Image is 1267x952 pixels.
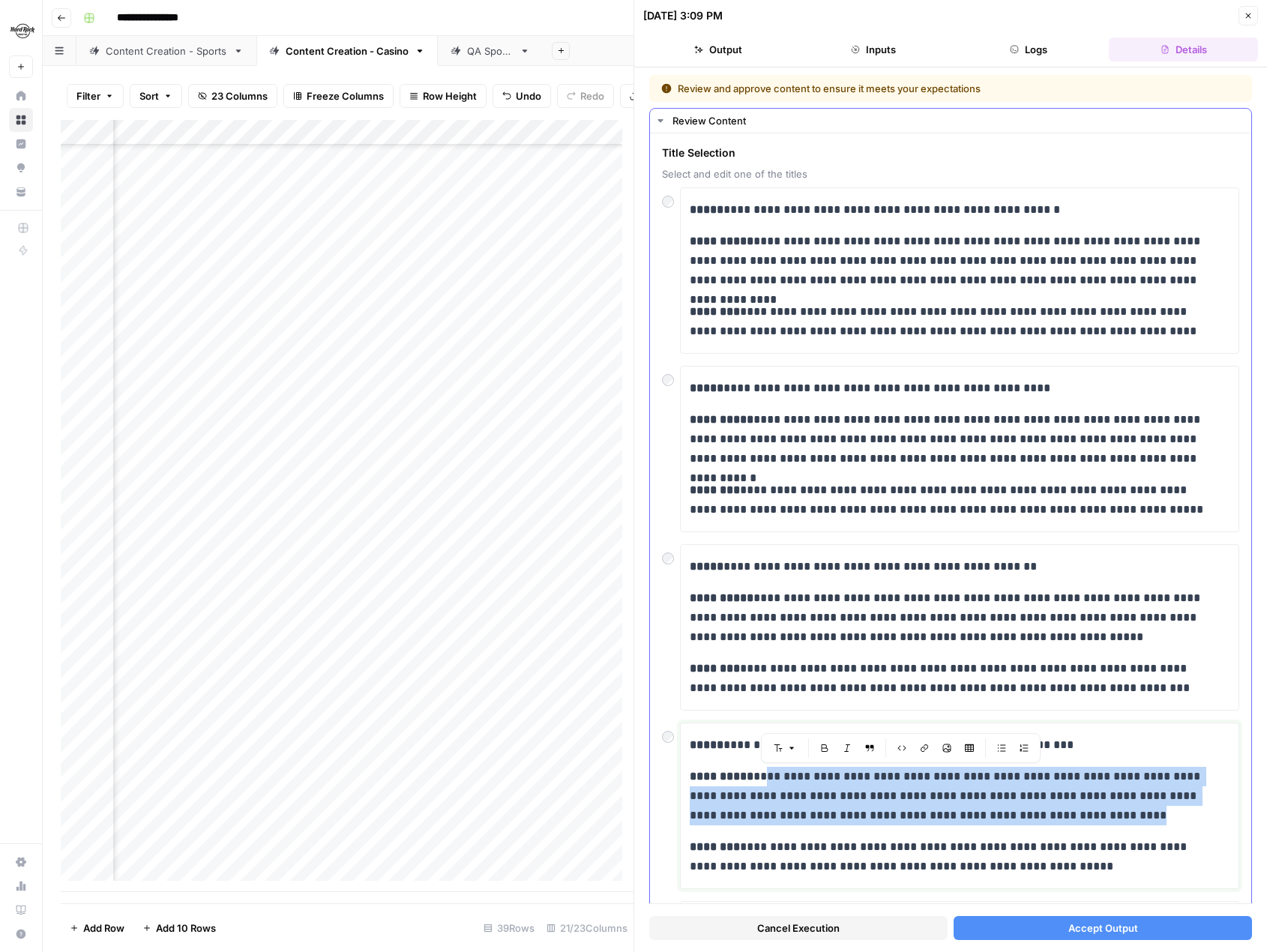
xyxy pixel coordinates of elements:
[580,88,604,103] span: Redo
[61,916,133,940] button: Add Row
[9,132,33,156] a: Insights
[9,84,33,108] a: Home
[9,108,33,132] a: Browse
[649,916,948,940] button: Cancel Execution
[9,922,33,946] button: Help + Support
[493,84,551,108] button: Undo
[650,109,1251,133] button: Review Content
[541,916,633,940] div: 21/23 Columns
[188,84,277,108] button: 23 Columns
[661,81,1110,96] div: Review and approve content to ensure it meets your expectations
[516,88,541,103] span: Undo
[211,88,268,103] span: 23 Columns
[400,84,487,108] button: Row Height
[139,88,159,103] span: Sort
[672,113,1242,128] div: Review Content
[130,84,182,108] button: Sort
[478,916,541,940] div: 39 Rows
[954,916,1252,940] button: Accept Output
[9,874,33,898] a: Usage
[9,12,33,49] button: Workspace: Hard Rock Digital
[662,166,1239,181] span: Select and edit one of the titles
[757,921,840,936] span: Cancel Execution
[286,43,409,58] div: Content Creation - Casino
[467,43,514,58] div: QA Sports
[106,43,227,58] div: Content Creation - Sports
[954,37,1103,61] button: Logs
[256,36,438,66] a: Content Creation - Casino
[1068,921,1138,936] span: Accept Output
[76,88,100,103] span: Filter
[438,36,543,66] a: QA Sports
[423,88,477,103] span: Row Height
[9,17,36,44] img: Hard Rock Digital Logo
[662,145,1239,160] span: Title Selection
[9,156,33,180] a: Opportunities
[283,84,394,108] button: Freeze Columns
[9,180,33,204] a: Your Data
[643,37,792,61] button: Output
[557,84,614,108] button: Redo
[133,916,225,940] button: Add 10 Rows
[643,8,723,23] div: [DATE] 3:09 PM
[67,84,124,108] button: Filter
[83,921,124,936] span: Add Row
[9,850,33,874] a: Settings
[76,36,256,66] a: Content Creation - Sports
[798,37,948,61] button: Inputs
[156,921,216,936] span: Add 10 Rows
[307,88,384,103] span: Freeze Columns
[9,898,33,922] a: Learning Hub
[1109,37,1258,61] button: Details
